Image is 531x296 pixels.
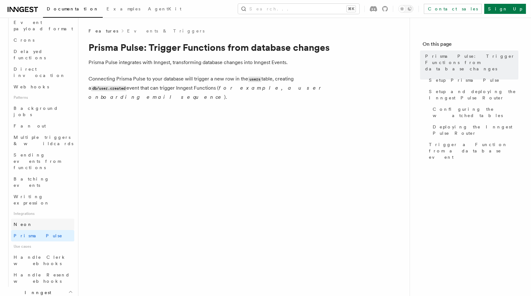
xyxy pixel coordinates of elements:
[433,106,518,119] span: Configuring the watched tables
[11,132,74,149] a: Multiple triggers & wildcards
[14,255,66,266] span: Handle Clerk webhooks
[148,6,181,11] span: AgentKit
[14,152,61,170] span: Sending events from functions
[429,141,518,160] span: Trigger a Function from a database event
[423,50,518,74] a: Prisma Pulse: Trigger Functions from database changes
[11,103,74,120] a: Background jobs
[11,81,74,92] a: Webhooks
[429,77,500,83] span: Setup Prisma Pulse
[127,28,204,34] a: Events & Triggers
[11,173,74,191] a: Batching events
[430,104,518,121] a: Configuring the watched tables
[11,230,74,241] a: Prisma Pulse
[430,121,518,139] a: Deploying the Inngest Pulse Router
[88,42,341,53] h1: Prisma Pulse: Trigger Functions from database changes
[88,28,118,34] span: Features
[14,49,46,60] span: Delayed functions
[14,123,46,128] span: Fan out
[11,269,74,287] a: Handle Resend webhooks
[14,272,70,284] span: Handle Resend webhooks
[107,6,140,11] span: Examples
[248,77,261,82] code: users
[11,17,74,34] a: Event payload format
[14,222,33,227] span: Neon
[11,63,74,81] a: Direct invocation
[425,53,518,72] span: Prisma Pulse: Trigger Functions from database changes
[11,149,74,173] a: Sending events from functions
[11,92,74,103] span: Patterns
[47,6,99,11] span: Documentation
[14,176,49,188] span: Batching events
[11,191,74,209] a: Writing expression
[103,2,144,17] a: Examples
[14,84,49,89] span: Webhooks
[14,38,34,43] span: Crons
[347,6,356,12] kbd: ⌘K
[238,4,359,14] button: Search...⌘K
[423,40,518,50] h4: On this page
[424,4,482,14] a: Contact sales
[11,209,74,219] span: Integrations
[91,86,126,91] code: db/user.created
[11,219,74,230] a: Neon
[88,74,341,102] p: Connecting Prisma Pulse to your database will trigger a new row in the table, creating a event th...
[11,241,74,252] span: Use cases
[398,5,413,13] button: Toggle dark mode
[11,46,74,63] a: Delayed functions
[426,139,518,163] a: Trigger a Function from a database event
[426,74,518,86] a: Setup Prisma Pulse
[88,58,341,67] p: Prisma Pulse integrates with Inngest, transforming database changes into Inngest Events.
[14,135,73,146] span: Multiple triggers & wildcards
[43,2,103,18] a: Documentation
[429,88,518,101] span: Setup and deploying the Inngest Pulse Router
[14,233,63,238] span: Prisma Pulse
[433,124,518,136] span: Deploying the Inngest Pulse Router
[14,67,65,78] span: Direct invocation
[484,4,526,14] a: Sign Up
[11,252,74,269] a: Handle Clerk webhooks
[11,34,74,46] a: Crons
[144,2,185,17] a: AgentKit
[426,86,518,104] a: Setup and deploying the Inngest Pulse Router
[88,118,341,269] img: Prisma Pulse watches your database for changes and streams them to your Inngest Pulse Router. The...
[14,194,50,205] span: Writing expression
[11,120,74,132] a: Fan out
[14,106,58,117] span: Background jobs
[14,20,73,31] span: Event payload format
